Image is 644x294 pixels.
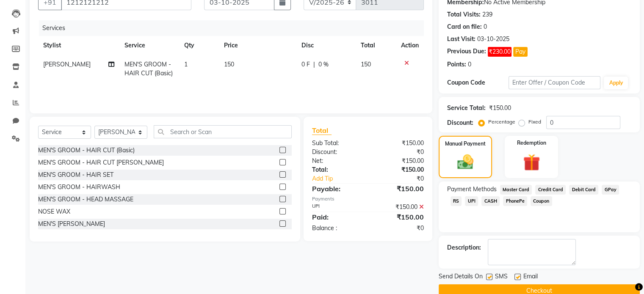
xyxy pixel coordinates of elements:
[447,185,497,194] span: Payment Methods
[306,165,368,174] div: Total:
[528,118,541,126] label: Fixed
[361,60,371,68] span: 150
[296,36,356,55] th: Disc
[489,104,511,113] div: ₹150.00
[184,60,188,68] span: 1
[604,77,628,89] button: Apply
[468,60,471,69] div: 0
[477,35,509,44] div: 03-10-2025
[219,36,296,55] th: Price
[43,60,91,68] span: [PERSON_NAME]
[318,60,329,69] span: 0 %
[368,148,430,157] div: ₹0
[368,224,430,233] div: ₹0
[306,184,368,194] div: Payable:
[119,36,179,55] th: Service
[447,22,482,31] div: Card on file:
[500,185,532,195] span: Master Card
[488,118,515,126] label: Percentage
[306,224,368,233] div: Balance :
[447,243,481,252] div: Description:
[368,212,430,222] div: ₹150.00
[396,36,424,55] th: Action
[451,196,462,206] span: RS
[38,220,105,228] div: MEN'S [PERSON_NAME]
[602,185,619,195] span: GPay
[154,125,292,138] input: Search or Scan
[481,196,500,206] span: CASH
[503,196,527,206] span: PhonePe
[306,139,368,148] div: Sub Total:
[38,36,119,55] th: Stylist
[313,60,315,69] span: |
[447,47,486,57] div: Previous Due:
[484,22,487,31] div: 0
[378,174,430,183] div: ₹0
[447,10,481,19] div: Total Visits:
[306,212,368,222] div: Paid:
[224,60,234,68] span: 150
[301,60,310,69] span: 0 F
[523,272,538,283] span: Email
[306,203,368,212] div: UPI
[368,184,430,194] div: ₹150.00
[38,195,133,204] div: MEN'S GROOM - HEAD MASSAGE
[38,146,135,155] div: MEN'S GROOM - HAIR CUT (Basic)
[509,76,601,89] input: Enter Offer / Coupon Code
[124,60,173,77] span: MEN'S GROOM - HAIR CUT (Basic)
[39,20,430,36] div: Services
[465,196,478,206] span: UPI
[447,60,466,69] div: Points:
[495,272,508,283] span: SMS
[356,36,396,55] th: Total
[38,158,164,167] div: MEN'S GROOM - HAIR CUT [PERSON_NAME]
[447,104,486,113] div: Service Total:
[306,148,368,157] div: Discount:
[513,47,528,57] button: Pay
[517,139,546,147] label: Redemption
[447,118,473,127] div: Discount:
[482,10,492,19] div: 239
[368,157,430,165] div: ₹150.00
[306,174,378,183] a: Add Tip
[368,139,430,148] div: ₹150.00
[488,47,511,57] span: ₹230.00
[312,195,424,203] div: Payments
[518,152,545,173] img: _gift.svg
[452,153,478,171] img: _cash.svg
[38,183,120,192] div: MEN'S GROOM - HAIRWASH
[439,272,483,283] span: Send Details On
[447,78,509,87] div: Coupon Code
[535,185,566,195] span: Credit Card
[445,140,486,148] label: Manual Payment
[368,203,430,212] div: ₹150.00
[447,35,475,44] div: Last Visit:
[312,126,332,135] span: Total
[569,185,598,195] span: Debit Card
[531,196,552,206] span: Coupon
[38,170,113,179] div: MEN'S GROOM - HAIR SET
[38,207,70,216] div: NOSE WAX
[179,36,219,55] th: Qty
[306,157,368,165] div: Net:
[368,165,430,174] div: ₹150.00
